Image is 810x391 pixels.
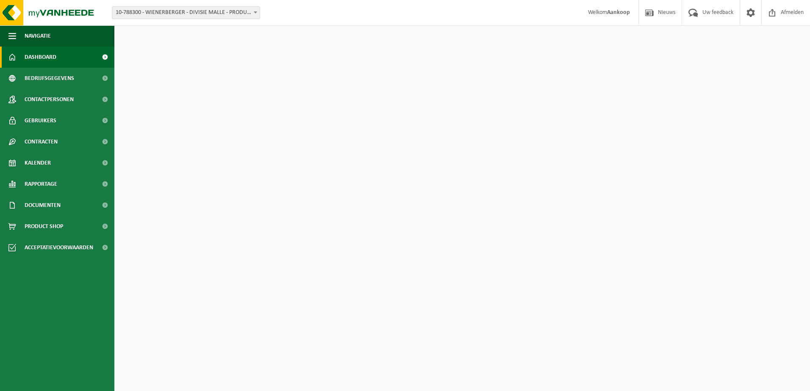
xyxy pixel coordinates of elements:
[607,9,630,16] strong: Aankoop
[25,89,74,110] span: Contactpersonen
[25,68,74,89] span: Bedrijfsgegevens
[25,173,57,195] span: Rapportage
[25,47,56,68] span: Dashboard
[25,237,93,258] span: Acceptatievoorwaarden
[25,110,56,131] span: Gebruikers
[112,7,260,19] span: 10-788300 - WIENERBERGER - DIVISIE MALLE - PRODUCTIE - MALLE
[25,131,58,152] span: Contracten
[25,152,51,173] span: Kalender
[25,216,63,237] span: Product Shop
[25,25,51,47] span: Navigatie
[25,195,61,216] span: Documenten
[112,6,260,19] span: 10-788300 - WIENERBERGER - DIVISIE MALLE - PRODUCTIE - MALLE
